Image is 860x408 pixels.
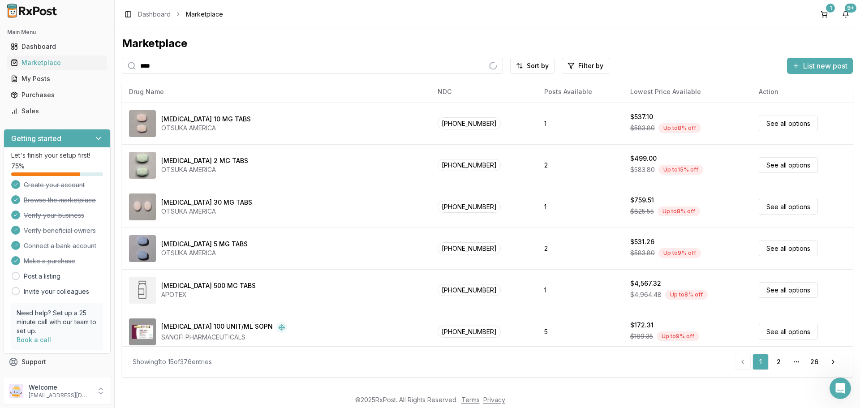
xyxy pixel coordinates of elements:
[7,87,107,103] a: Purchases
[838,7,853,21] button: 9+
[4,39,111,54] button: Dashboard
[4,88,111,102] button: Purchases
[630,112,653,121] div: $537.10
[658,248,701,258] div: Up to 9 % off
[7,39,107,55] a: Dashboard
[537,81,623,103] th: Posts Available
[461,396,480,404] a: Terms
[527,61,549,70] span: Sort by
[630,124,655,133] span: $583.80
[759,241,818,256] a: See all options
[24,226,96,235] span: Verify beneficial owners
[138,10,223,19] nav: breadcrumb
[161,249,248,258] div: OTSUKA AMERICA
[826,4,835,13] div: 1
[623,81,752,103] th: Lowest Price Available
[759,116,818,131] a: See all options
[537,186,623,228] td: 1
[161,115,251,124] div: [MEDICAL_DATA] 10 MG TABS
[122,36,853,51] div: Marketplace
[11,107,103,116] div: Sales
[630,249,655,258] span: $583.80
[752,354,769,370] a: 1
[430,81,537,103] th: NDC
[24,180,85,189] span: Create your account
[4,4,61,18] img: RxPost Logo
[770,354,787,370] a: 2
[537,269,623,311] td: 1
[658,123,701,133] div: Up to 8 % off
[138,10,171,19] a: Dashboard
[11,42,103,51] div: Dashboard
[483,396,505,404] a: Privacy
[24,257,75,266] span: Make a purchase
[4,370,111,386] button: Feedback
[438,242,501,254] span: [PHONE_NUMBER]
[735,354,842,370] nav: pagination
[161,322,273,333] div: [MEDICAL_DATA] 100 UNIT/ML SOPN
[752,81,853,103] th: Action
[630,332,653,341] span: $189.35
[4,72,111,86] button: My Posts
[4,56,111,70] button: Marketplace
[438,326,501,338] span: [PHONE_NUMBER]
[29,392,91,399] p: [EMAIL_ADDRESS][DOMAIN_NAME]
[806,354,822,370] a: 26
[845,4,856,13] div: 9+
[11,151,103,160] p: Let's finish your setup first!
[787,62,853,71] a: List new post
[658,206,700,216] div: Up to 8 % off
[161,281,256,290] div: [MEDICAL_DATA] 500 MG TABS
[7,71,107,87] a: My Posts
[161,207,252,216] div: OTSUKA AMERICA
[630,279,661,288] div: $4,567.32
[129,110,156,137] img: Abilify 10 MG TABS
[759,324,818,339] a: See all options
[630,165,655,174] span: $583.80
[24,196,96,205] span: Browse the marketplace
[7,103,107,119] a: Sales
[537,144,623,186] td: 2
[438,284,501,296] span: [PHONE_NUMBER]
[759,157,818,173] a: See all options
[161,156,248,165] div: [MEDICAL_DATA] 2 MG TABS
[630,237,654,246] div: $531.26
[129,318,156,345] img: Admelog SoloStar 100 UNIT/ML SOPN
[438,201,501,213] span: [PHONE_NUMBER]
[24,287,89,296] a: Invite your colleagues
[11,90,103,99] div: Purchases
[9,384,23,398] img: User avatar
[817,7,831,21] button: 1
[657,331,699,341] div: Up to 9 % off
[759,199,818,215] a: See all options
[186,10,223,19] span: Marketplace
[578,61,603,70] span: Filter by
[133,357,212,366] div: Showing 1 to 15 of 376 entries
[665,290,708,300] div: Up to 8 % off
[537,228,623,269] td: 2
[630,321,654,330] div: $172.31
[161,240,248,249] div: [MEDICAL_DATA] 5 MG TABS
[4,354,111,370] button: Support
[129,193,156,220] img: Abilify 30 MG TABS
[7,29,107,36] h2: Main Menu
[24,211,84,220] span: Verify your business
[129,277,156,304] img: Abiraterone Acetate 500 MG TABS
[161,290,256,299] div: APOTEX
[129,235,156,262] img: Abilify 5 MG TABS
[4,104,111,118] button: Sales
[630,196,654,205] div: $759.51
[7,55,107,71] a: Marketplace
[510,58,555,74] button: Sort by
[11,162,25,171] span: 75 %
[21,374,52,382] span: Feedback
[759,282,818,298] a: See all options
[17,309,98,335] p: Need help? Set up a 25 minute call with our team to set up.
[824,354,842,370] a: Go to next page
[161,198,252,207] div: [MEDICAL_DATA] 30 MG TABS
[161,124,251,133] div: OTSUKA AMERICA
[630,207,654,216] span: $825.55
[438,117,501,129] span: [PHONE_NUMBER]
[24,241,96,250] span: Connect a bank account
